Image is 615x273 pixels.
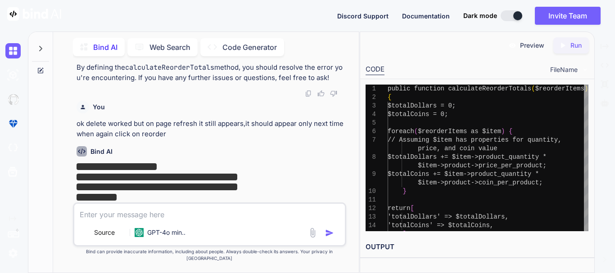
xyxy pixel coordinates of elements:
span: $item->product->price_per_product; [418,162,547,169]
img: chevron down [581,66,589,73]
span: ity, [547,136,562,143]
span: ; [407,230,410,237]
code: calculateReorderTotals [125,63,214,72]
p: GPT-4o min.. [147,228,185,237]
img: cloudideIcon [5,140,21,156]
img: dislike [330,90,337,97]
img: attachment [307,228,318,238]
span: { [388,94,391,101]
button: Documentation [402,11,450,21]
span: [ [410,205,414,212]
span: ‌ [77,183,237,190]
div: 4 [366,110,376,119]
div: 5 [366,119,376,127]
img: like [317,90,325,97]
img: icon [325,228,334,237]
p: Run [570,41,582,50]
span: $reorderItems as $item [418,128,501,135]
span: Discord Support [337,12,389,20]
div: 11 [366,196,376,204]
p: Source [94,228,115,237]
div: 6 [366,127,376,136]
img: GPT-4o mini [135,228,144,237]
div: 13 [366,213,376,221]
span: ] [403,230,407,237]
p: By defining the method, you should resolve the error you're encountering. If you have any further... [77,63,344,83]
div: 15 [366,230,376,238]
h2: OUTPUT [360,237,594,258]
div: 14 [366,221,376,230]
span: { [509,128,512,135]
img: preview [508,41,516,49]
span: Documentation [402,12,450,20]
p: Web Search [149,42,190,53]
img: githubDark [5,92,21,107]
h6: You [93,103,105,112]
div: CODE [366,64,384,75]
span: ( [531,85,535,92]
img: Pick Models [118,229,125,237]
div: 3 [366,102,376,110]
span: $reorderItems [535,85,584,92]
img: darkAi-studio [5,67,21,83]
div: 7 [366,136,376,144]
span: 'totalCoins' => $totalCoins, [388,222,493,229]
div: 9 [366,170,376,179]
span: foreach [388,128,414,135]
span: $totalDollars = 0; [388,102,456,109]
span: Dark mode [463,11,497,20]
p: Bind can provide inaccurate information, including about people. Always double-check its answers.... [73,248,346,262]
span: public function calculateReorderTotals [388,85,531,92]
img: premium [5,116,21,131]
span: $totalCoins = 0; [388,111,448,118]
p: Preview [520,41,544,50]
span: ‌ [77,174,237,180]
img: settings [5,246,21,261]
img: Bind AI [7,7,61,21]
span: ( [414,128,418,135]
p: Code Generator [222,42,277,53]
span: ) [501,128,505,135]
span: price, and coin value [418,145,497,152]
div: 8 [366,153,376,161]
span: ‌ [77,194,117,201]
div: 2 [366,93,376,102]
img: darkChat [5,43,21,58]
p: Bind AI [93,42,118,53]
span: $item->product->coin_per_product; [418,179,543,186]
button: Discord Support [337,11,389,21]
div: 10 [366,187,376,196]
span: 'totalDollars' => $totalDollars, [388,213,509,220]
div: 1 [366,85,376,93]
span: ‌ [77,163,157,170]
span: FileName [550,65,578,74]
span: $totalCoins += $item->product_quantity * [388,170,539,178]
span: // Assuming $item has properties for quant [388,136,547,143]
img: copy [305,90,312,97]
span: $totalDollars += $item->product_quantity * [388,153,547,161]
button: Invite Team [535,7,601,25]
h6: Bind AI [90,147,113,156]
span: } [403,188,407,195]
span: return [388,205,410,212]
p: ok delete worked but on page refresh it still appears,it should appear only next time when again ... [77,119,344,139]
div: 12 [366,204,376,213]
